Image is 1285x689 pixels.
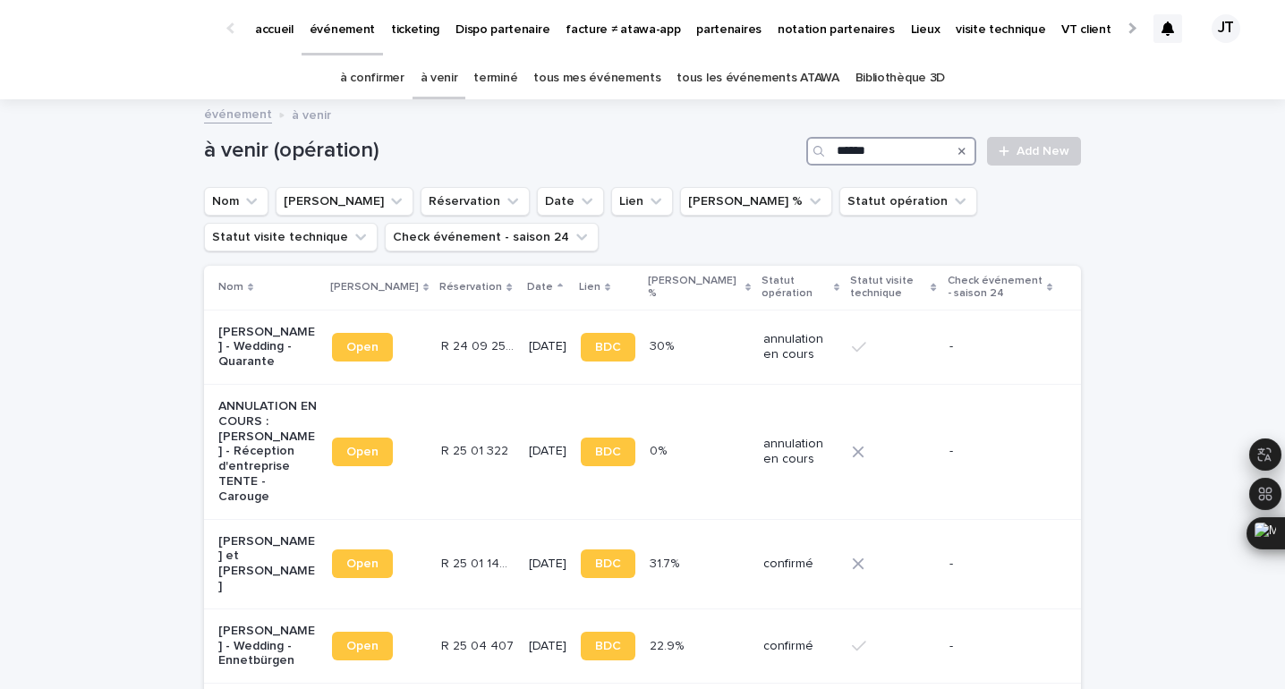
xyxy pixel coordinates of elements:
[949,639,1049,654] p: -
[204,223,378,251] button: Statut visite technique
[581,438,635,466] a: BDC
[949,339,1049,354] p: -
[650,336,677,354] p: 30%
[763,332,838,362] p: annulation en cours
[987,137,1081,166] a: Add New
[648,271,741,304] p: [PERSON_NAME] %
[763,437,838,467] p: annulation en cours
[839,187,977,216] button: Statut opération
[650,553,683,572] p: 31.7%
[949,444,1049,459] p: -
[581,333,635,362] a: BDC
[763,639,838,654] p: confirmé
[855,57,945,99] a: Bibliothèque 3D
[332,632,393,660] a: Open
[204,103,272,123] a: événement
[441,440,512,459] p: R 25 01 322
[529,557,566,572] p: [DATE]
[204,138,799,164] h1: à venir (opération)
[332,333,393,362] a: Open
[595,557,621,570] span: BDC
[340,57,404,99] a: à confirmer
[763,557,838,572] p: confirmé
[204,187,268,216] button: Nom
[948,271,1042,304] p: Check événement - saison 24
[650,635,687,654] p: 22.9%
[346,640,379,652] span: Open
[332,549,393,578] a: Open
[441,635,517,654] p: R 25 04 407
[529,444,566,459] p: [DATE]
[527,277,553,297] p: Date
[850,271,926,304] p: Statut visite technique
[204,519,1081,608] tr: [PERSON_NAME] et [PERSON_NAME]OpenR 25 01 1439R 25 01 1439 [DATE]BDC31.7%31.7% confirmé-
[579,277,600,297] p: Lien
[762,271,830,304] p: Statut opération
[439,277,502,297] p: Réservation
[204,384,1081,519] tr: ANNULATION EN COURS : [PERSON_NAME] - Réception d'entreprise TENTE - CarougeOpenR 25 01 322R 25 0...
[385,223,599,251] button: Check événement - saison 24
[218,624,318,668] p: [PERSON_NAME] - Wedding - Ennetbürgen
[218,325,318,370] p: [PERSON_NAME] - Wedding - Quarante
[595,446,621,458] span: BDC
[346,446,379,458] span: Open
[650,440,670,459] p: 0%
[949,557,1049,572] p: -
[330,277,419,297] p: [PERSON_NAME]
[218,399,318,505] p: ANNULATION EN COURS : [PERSON_NAME] - Réception d'entreprise TENTE - Carouge
[581,549,635,578] a: BDC
[533,57,660,99] a: tous mes événements
[473,57,517,99] a: terminé
[346,557,379,570] span: Open
[806,137,976,166] input: Search
[1017,145,1069,157] span: Add New
[276,187,413,216] button: Lien Stacker
[36,11,209,47] img: Ls34BcGeRexTGTNfXpUC
[218,277,243,297] p: Nom
[292,104,331,123] p: à venir
[611,187,673,216] button: Lien
[595,640,621,652] span: BDC
[204,608,1081,683] tr: [PERSON_NAME] - Wedding - EnnetbürgenOpenR 25 04 407R 25 04 407 [DATE]BDC22.9%22.9% confirmé-
[441,336,518,354] p: R 24 09 2579
[441,553,518,572] p: R 25 01 1439
[680,187,832,216] button: Marge %
[1212,14,1240,43] div: JT
[581,632,635,660] a: BDC
[529,339,566,354] p: [DATE]
[595,341,621,353] span: BDC
[218,534,318,594] p: [PERSON_NAME] et [PERSON_NAME]
[332,438,393,466] a: Open
[346,341,379,353] span: Open
[677,57,838,99] a: tous les événements ATAWA
[537,187,604,216] button: Date
[529,639,566,654] p: [DATE]
[421,57,458,99] a: à venir
[421,187,530,216] button: Réservation
[204,310,1081,384] tr: [PERSON_NAME] - Wedding - QuaranteOpenR 24 09 2579R 24 09 2579 [DATE]BDC30%30% annulation en cours-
